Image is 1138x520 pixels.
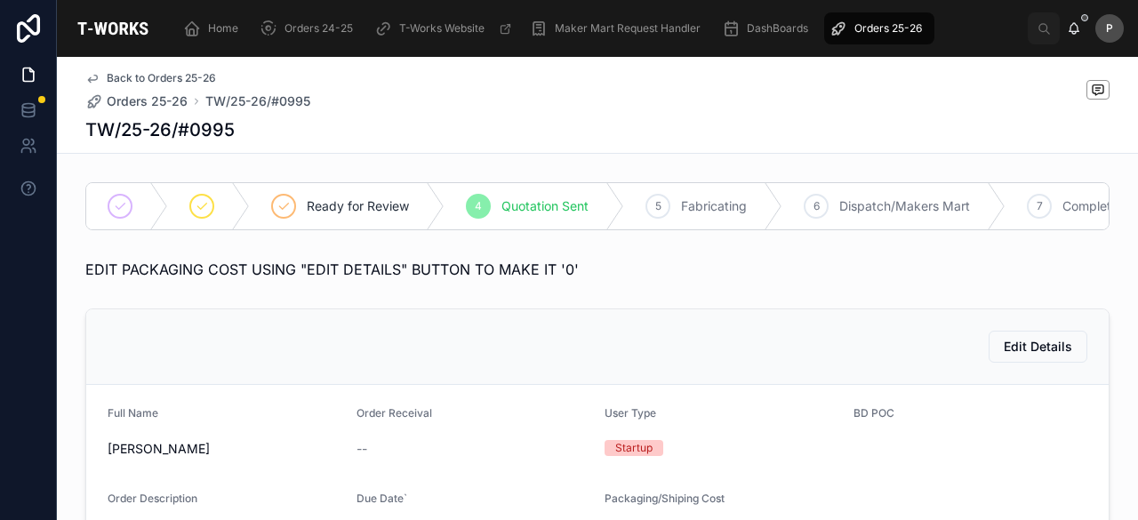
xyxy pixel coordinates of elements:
button: Edit Details [989,331,1087,363]
a: Orders 24-25 [254,12,365,44]
span: Due Date` [357,492,407,505]
span: [PERSON_NAME] [108,440,342,458]
h1: TW/25-26/#0995 [85,117,235,142]
span: Maker Mart Request Handler [555,21,701,36]
span: P [1106,21,1113,36]
span: DashBoards [747,21,808,36]
span: Edit Details [1004,338,1072,356]
span: T-Works Website [399,21,485,36]
a: Back to Orders 25-26 [85,71,216,85]
span: Packaging/Shiping Cost [605,492,725,505]
span: BD POC [853,406,894,420]
span: 4 [475,199,482,213]
span: Complete [1062,197,1118,215]
a: TW/25-26/#0995 [205,92,310,110]
div: scrollable content [169,9,1028,48]
span: Order Receival [357,406,432,420]
a: Maker Mart Request Handler [525,12,713,44]
span: -- [357,440,367,458]
img: App logo [71,14,155,43]
span: Back to Orders 25-26 [107,71,216,85]
a: Orders 25-26 [824,12,934,44]
span: Dispatch/Makers Mart [839,197,970,215]
span: Full Name [108,406,158,420]
span: 7 [1037,199,1043,213]
span: Order Description [108,492,197,505]
a: Orders 25-26 [85,92,188,110]
span: EDIT PACKAGING COST USING "EDIT DETAILS" BUTTON TO MAKE IT '0' [85,260,579,278]
a: DashBoards [717,12,821,44]
span: 5 [655,199,661,213]
span: 6 [813,199,820,213]
span: Orders 25-26 [854,21,922,36]
span: Home [208,21,238,36]
span: Ready for Review [307,197,409,215]
span: Fabricating [681,197,747,215]
span: User Type [605,406,656,420]
span: Quotation Sent [501,197,589,215]
div: Startup [615,440,653,456]
span: Orders 25-26 [107,92,188,110]
a: T-Works Website [369,12,521,44]
span: Orders 24-25 [284,21,353,36]
a: Home [178,12,251,44]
